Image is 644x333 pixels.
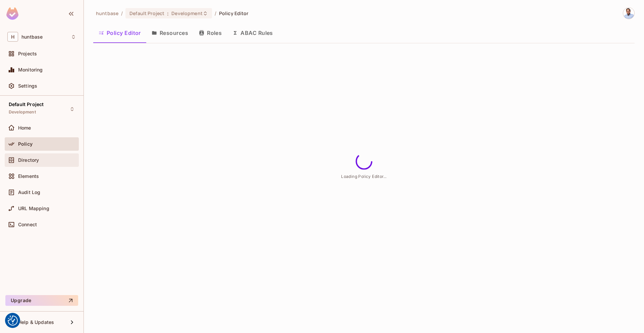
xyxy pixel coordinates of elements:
span: Elements [18,174,39,179]
span: Monitoring [18,67,43,73]
span: Projects [18,51,37,56]
span: Development [171,10,202,16]
li: / [215,10,216,16]
span: Policy [18,141,33,147]
span: Workspace: huntbase [21,34,43,40]
span: Default Project [9,102,44,107]
span: H [7,32,18,42]
img: SReyMgAAAABJRU5ErkJggg== [6,7,18,20]
span: Home [18,125,31,131]
span: Directory [18,157,39,163]
span: Help & Updates [18,320,54,325]
span: : [167,11,169,16]
button: ABAC Rules [227,25,278,41]
span: Policy Editor [219,10,249,16]
span: Connect [18,222,37,227]
span: Default Project [129,10,164,16]
li: / [121,10,123,16]
span: Settings [18,83,37,89]
button: Consent Preferences [8,316,18,326]
img: Revisit consent button [8,316,18,326]
button: Resources [146,25,194,41]
span: Audit Log [18,190,40,195]
span: URL Mapping [18,206,49,211]
button: Roles [194,25,227,41]
span: Loading Policy Editor... [341,174,387,179]
img: Ravindra Bangrawa [623,8,634,19]
button: Policy Editor [93,25,146,41]
button: Upgrade [5,295,78,306]
span: the active workspace [96,10,118,16]
span: Development [9,109,36,115]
